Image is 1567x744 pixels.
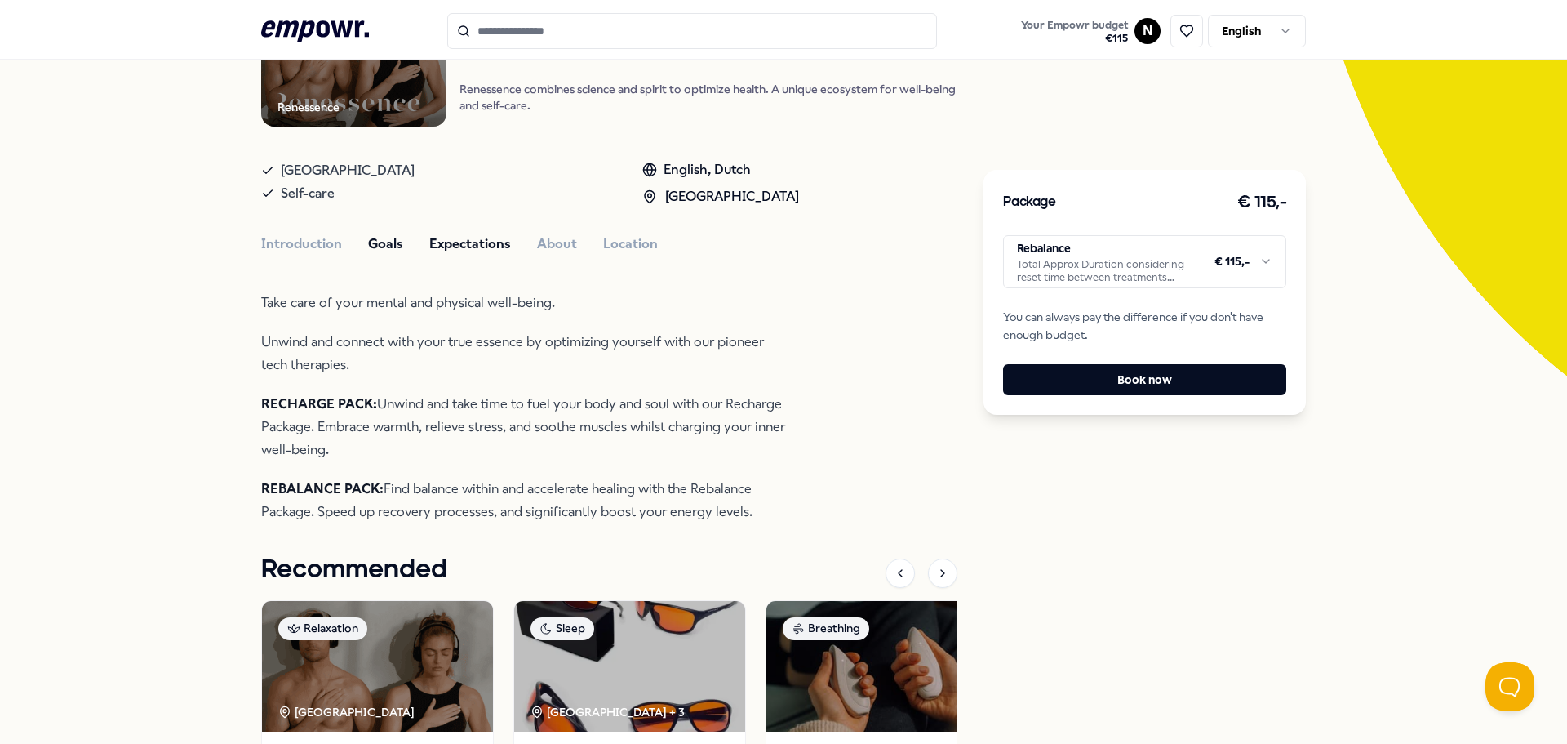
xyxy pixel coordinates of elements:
[1014,14,1134,48] a: Your Empowr budget€115
[261,234,342,255] button: Introduction
[1134,18,1161,44] button: N
[261,550,447,590] h1: Recommended
[1485,662,1534,711] iframe: Help Scout Beacon - Open
[261,331,792,376] p: Unwind and connect with your true essence by optimizing yourself with our pioneer tech therapies.
[261,478,792,523] p: Find balance within and accelerate healing with the Rebalance Package. Speed up recovery processe...
[368,234,403,255] button: Goals
[642,159,799,180] div: English, Dutch
[530,703,685,721] div: [GEOGRAPHIC_DATA] + 3
[783,617,869,640] div: Breathing
[429,234,511,255] button: Expectations
[281,182,335,205] span: Self-care
[281,159,415,182] span: [GEOGRAPHIC_DATA]
[278,703,417,721] div: [GEOGRAPHIC_DATA]
[261,393,792,461] p: Unwind and take time to fuel your body and soul with our Recharge Package. Embrace warmth, reliev...
[278,617,367,640] div: Relaxation
[1021,19,1128,32] span: Your Empowr budget
[1018,16,1131,48] button: Your Empowr budget€115
[261,292,792,314] p: Take care of your mental and physical well-being.
[766,601,997,732] img: package image
[262,601,493,732] img: package image
[447,13,937,49] input: Search for products, categories or subcategories
[277,98,340,116] div: Renessence
[603,234,658,255] button: Location
[514,601,745,732] img: package image
[1003,192,1055,213] h3: Package
[530,617,594,640] div: Sleep
[1021,32,1128,45] span: € 115
[261,396,377,412] strong: RECHARGE PACK:
[459,81,957,114] p: Renessence combines science and spirit to optimize health. A unique ecosystem for well-being and ...
[1237,189,1287,216] h3: € 115,-
[642,186,799,207] div: [GEOGRAPHIC_DATA]
[261,481,384,497] strong: REBALANCE PACK:
[537,234,577,255] button: About
[1003,308,1286,345] span: You can always pay the difference if you don't have enough budget.
[1003,364,1286,395] button: Book now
